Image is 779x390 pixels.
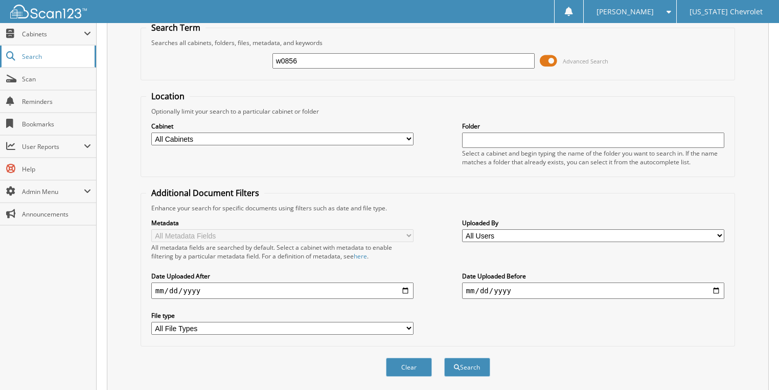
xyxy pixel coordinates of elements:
div: Select a cabinet and begin typing the name of the folder you want to search in. If the name match... [462,149,725,166]
span: Cabinets [22,30,84,38]
button: Clear [386,358,432,377]
label: Uploaded By [462,219,725,227]
img: scan123-logo-white.svg [10,5,87,18]
label: Cabinet [151,122,414,131]
span: [PERSON_NAME] [597,9,654,15]
span: [US_STATE] Chevrolet [690,9,763,15]
span: Admin Menu [22,187,84,196]
label: File type [151,311,414,320]
legend: Location [146,91,190,102]
label: Metadata [151,219,414,227]
span: Help [22,165,91,174]
span: Advanced Search [563,57,608,65]
button: Search [444,358,490,377]
legend: Additional Document Filters [146,187,264,199]
iframe: Chat Widget [728,341,779,390]
span: Search [22,52,89,61]
input: end [462,283,725,299]
div: Enhance your search for specific documents using filters such as date and file type. [146,204,730,212]
div: Searches all cabinets, folders, files, metadata, and keywords [146,38,730,47]
span: Announcements [22,210,91,219]
label: Date Uploaded Before [462,272,725,280]
span: User Reports [22,142,84,151]
span: Scan [22,75,91,83]
label: Folder [462,122,725,131]
div: All metadata fields are searched by default. Select a cabinet with metadata to enable filtering b... [151,243,414,261]
a: here [354,252,367,261]
span: Bookmarks [22,120,91,128]
input: start [151,283,414,299]
legend: Search Term [146,22,205,33]
div: Optionally limit your search to a particular cabinet or folder [146,107,730,116]
label: Date Uploaded After [151,272,414,280]
span: Reminders [22,97,91,106]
